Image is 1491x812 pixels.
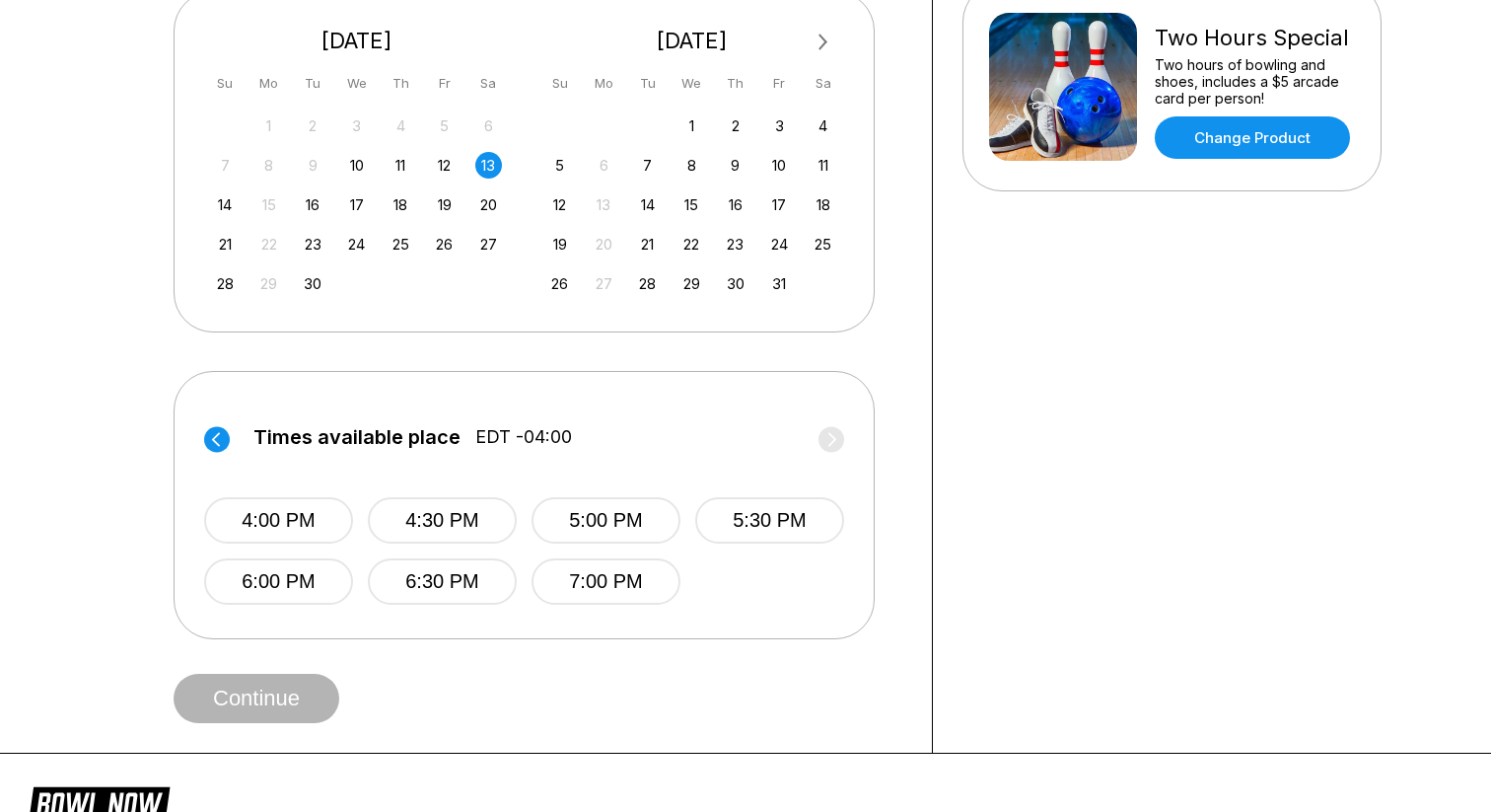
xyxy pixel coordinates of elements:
[255,270,282,297] div: Not available Monday, September 29th, 2025
[722,152,748,179] div: Choose Thursday, October 9th, 2025
[695,497,844,544] button: 5:30 PM
[546,270,573,297] div: Choose Sunday, October 26th, 2025
[989,13,1137,161] img: Two Hours Special
[532,558,680,605] button: 7:00 PM
[722,70,748,97] div: Th
[591,231,617,258] div: Not available Monday, October 20th, 2025
[255,191,282,218] div: Not available Monday, September 15th, 2025
[546,152,573,179] div: Choose Sunday, October 5th, 2025
[634,70,661,97] div: Tu
[634,191,661,218] div: Choose Tuesday, October 14th, 2025
[544,111,840,297] div: month 2025-10
[722,270,748,297] div: Choose Thursday, October 30th, 2025
[678,70,705,97] div: We
[212,70,239,97] div: Su
[766,152,793,179] div: Choose Friday, October 10th, 2025
[766,270,793,297] div: Choose Friday, October 31st, 2025
[634,231,661,258] div: Choose Tuesday, October 21st, 2025
[678,191,705,218] div: Choose Wednesday, October 15th, 2025
[722,112,748,139] div: Choose Thursday, October 2nd, 2025
[204,558,353,605] button: 6:00 PM
[343,231,370,258] div: Choose Wednesday, September 24th, 2025
[204,28,510,54] div: [DATE]
[300,231,326,258] div: Choose Tuesday, September 23rd, 2025
[591,70,617,97] div: Mo
[212,152,239,179] div: Not available Sunday, September 7th, 2025
[388,152,414,179] div: Choose Thursday, September 11th, 2025
[808,27,839,58] button: Next Month
[591,191,617,218] div: Not available Monday, October 13th, 2025
[766,70,793,97] div: Fr
[475,112,502,139] div: Not available Saturday, September 6th, 2025
[255,112,282,139] div: Not available Monday, September 1st, 2025
[810,231,836,258] div: Choose Saturday, October 25th, 2025
[1155,25,1355,51] div: Two Hours Special
[300,70,326,97] div: Tu
[475,231,502,258] div: Choose Saturday, September 27th, 2025
[591,270,617,297] div: Not available Monday, October 27th, 2025
[810,112,836,139] div: Choose Saturday, October 4th, 2025
[810,191,836,218] div: Choose Saturday, October 18th, 2025
[343,112,370,139] div: Not available Wednesday, September 3rd, 2025
[212,231,239,258] div: Choose Sunday, September 21st, 2025
[209,111,505,297] div: month 2025-09
[678,112,705,139] div: Choose Wednesday, October 1st, 2025
[431,191,458,218] div: Choose Friday, September 19th, 2025
[766,231,793,258] div: Choose Friday, October 24th, 2025
[253,426,461,448] span: Times available place
[388,112,414,139] div: Not available Thursday, September 4th, 2025
[475,191,502,218] div: Choose Saturday, September 20th, 2025
[431,112,458,139] div: Not available Friday, September 5th, 2025
[546,191,573,218] div: Choose Sunday, October 12th, 2025
[1155,56,1355,107] div: Two hours of bowling and shoes, includes a $5 arcade card per person!
[343,152,370,179] div: Choose Wednesday, September 10th, 2025
[678,152,705,179] div: Choose Wednesday, October 8th, 2025
[1155,116,1350,159] a: Change Product
[722,191,748,218] div: Choose Thursday, October 16th, 2025
[368,558,517,605] button: 6:30 PM
[539,28,845,54] div: [DATE]
[678,270,705,297] div: Choose Wednesday, October 29th, 2025
[634,152,661,179] div: Choose Tuesday, October 7th, 2025
[722,231,748,258] div: Choose Thursday, October 23rd, 2025
[255,152,282,179] div: Not available Monday, September 8th, 2025
[212,270,239,297] div: Choose Sunday, September 28th, 2025
[343,70,370,97] div: We
[388,191,414,218] div: Choose Thursday, September 18th, 2025
[678,231,705,258] div: Choose Wednesday, October 22nd, 2025
[388,231,414,258] div: Choose Thursday, September 25th, 2025
[475,426,572,448] span: EDT -04:00
[300,270,326,297] div: Choose Tuesday, September 30th, 2025
[546,231,573,258] div: Choose Sunday, October 19th, 2025
[343,191,370,218] div: Choose Wednesday, September 17th, 2025
[300,112,326,139] div: Not available Tuesday, September 2nd, 2025
[431,70,458,97] div: Fr
[368,497,517,544] button: 4:30 PM
[591,152,617,179] div: Not available Monday, October 6th, 2025
[546,70,573,97] div: Su
[766,112,793,139] div: Choose Friday, October 3rd, 2025
[431,231,458,258] div: Choose Friday, September 26th, 2025
[204,497,353,544] button: 4:00 PM
[475,152,502,179] div: Choose Saturday, September 13th, 2025
[431,152,458,179] div: Choose Friday, September 12th, 2025
[300,191,326,218] div: Choose Tuesday, September 16th, 2025
[475,70,502,97] div: Sa
[634,270,661,297] div: Choose Tuesday, October 28th, 2025
[810,70,836,97] div: Sa
[766,191,793,218] div: Choose Friday, October 17th, 2025
[300,152,326,179] div: Not available Tuesday, September 9th, 2025
[255,231,282,258] div: Not available Monday, September 22nd, 2025
[532,497,680,544] button: 5:00 PM
[810,152,836,179] div: Choose Saturday, October 11th, 2025
[388,70,414,97] div: Th
[212,191,239,218] div: Choose Sunday, September 14th, 2025
[255,70,282,97] div: Mo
